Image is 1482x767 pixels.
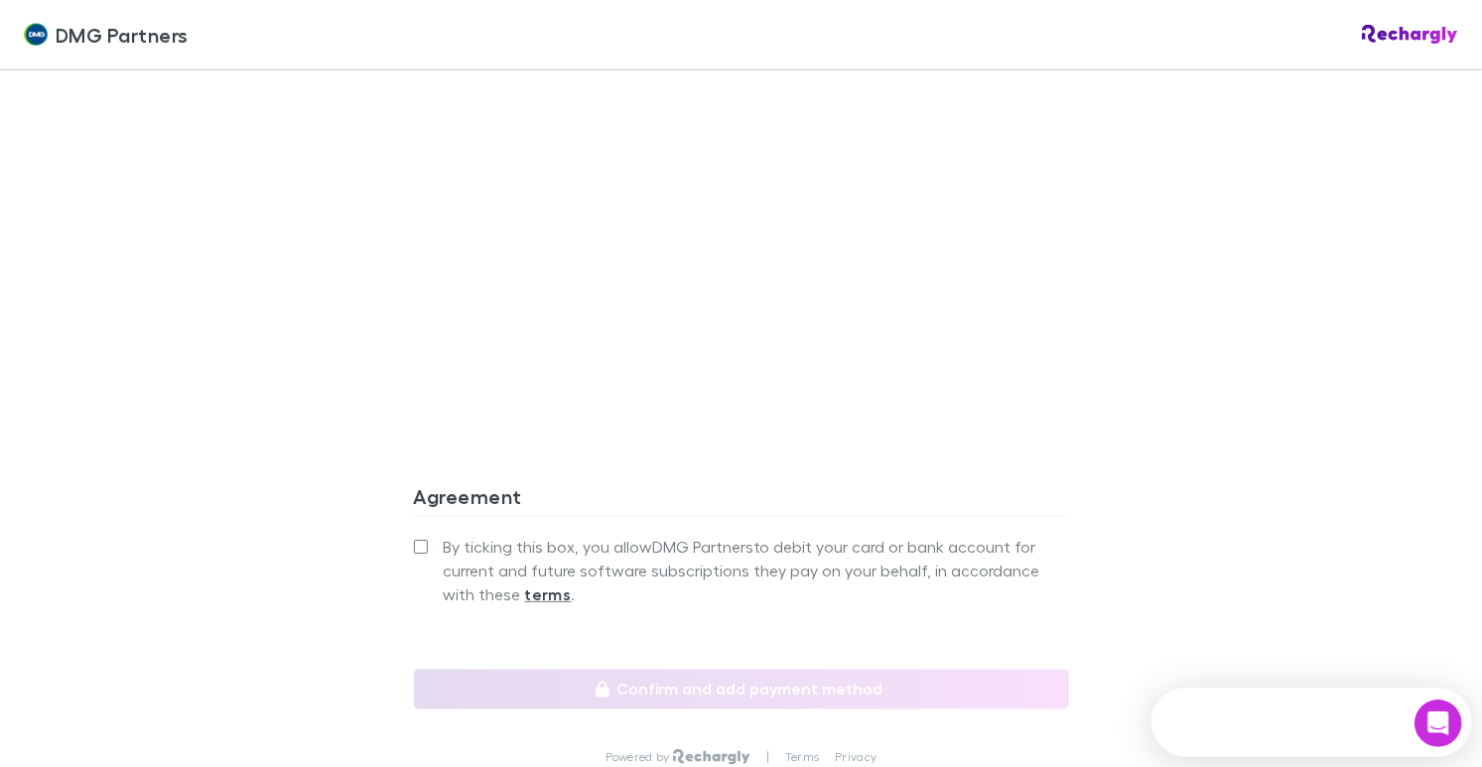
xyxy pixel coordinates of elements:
h3: Agreement [414,484,1069,516]
div: Need help? [21,17,285,33]
button: Confirm and add payment method [414,670,1069,709]
img: Rechargly Logo [673,749,749,765]
a: Terms [785,749,819,765]
p: | [766,749,769,765]
iframe: Intercom live chat [1415,700,1462,747]
img: DMG Partners's Logo [24,23,48,47]
div: Open Intercom Messenger [8,8,343,63]
a: Privacy [835,749,876,765]
iframe: Intercom live chat discovery launcher [1151,688,1472,757]
img: Rechargly Logo [1362,25,1458,45]
div: The team typically replies in under 3h [21,33,285,54]
p: Powered by [606,749,674,765]
strong: terms [525,584,572,604]
span: By ticking this box, you allow DMG Partners to debit your card or bank account for current and fu... [444,535,1069,606]
span: DMG Partners [56,20,189,50]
